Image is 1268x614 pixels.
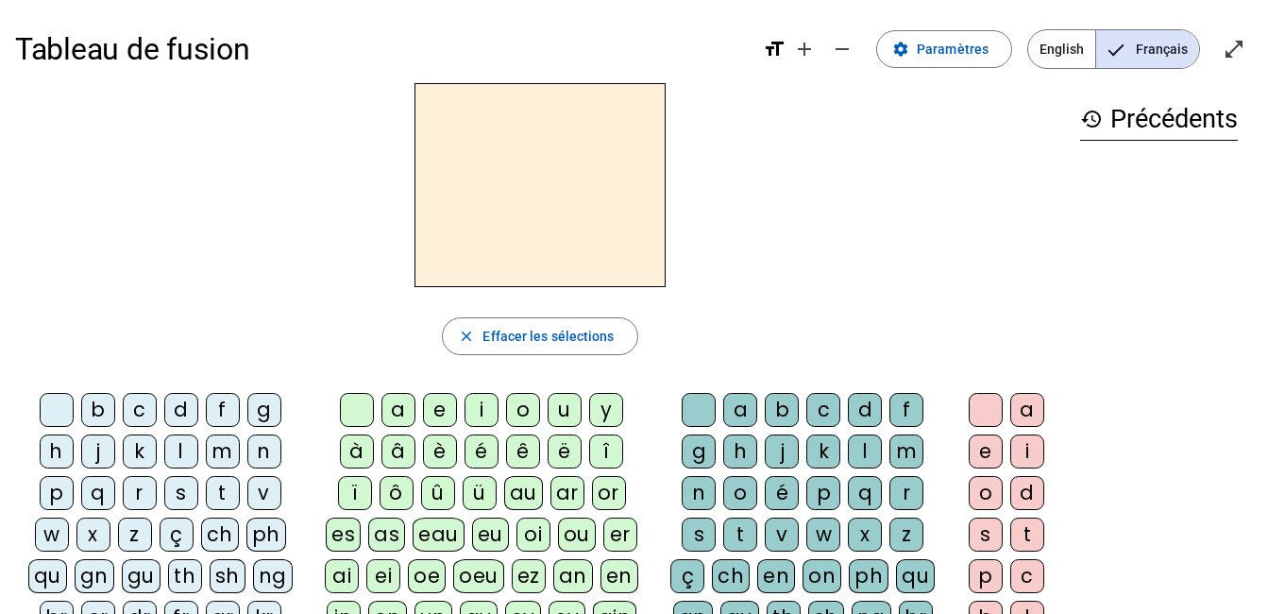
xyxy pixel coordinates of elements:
[201,518,239,552] div: ch
[28,559,67,593] div: qu
[682,435,716,469] div: g
[831,38,854,60] mat-icon: remove
[247,393,281,427] div: g
[366,559,400,593] div: ei
[368,518,405,552] div: as
[765,518,799,552] div: v
[806,518,840,552] div: w
[381,393,415,427] div: a
[35,518,69,552] div: w
[1215,30,1253,68] button: Entrer en plein écran
[969,559,1003,593] div: p
[118,518,152,552] div: z
[765,435,799,469] div: j
[40,476,74,510] div: p
[723,393,757,427] div: a
[123,393,157,427] div: c
[206,393,240,427] div: f
[421,476,455,510] div: û
[423,435,457,469] div: è
[15,19,748,79] h1: Tableau de fusion
[326,518,361,552] div: es
[408,559,446,593] div: oe
[206,476,240,510] div: t
[1080,98,1238,141] h3: Précédents
[969,435,1003,469] div: e
[786,30,823,68] button: Augmenter la taille de la police
[463,476,497,510] div: ü
[969,518,1003,552] div: s
[206,435,240,469] div: m
[682,476,716,510] div: n
[793,38,816,60] mat-icon: add
[506,393,540,427] div: o
[1096,30,1199,68] span: Français
[548,393,582,427] div: u
[1028,30,1095,68] span: English
[848,393,882,427] div: d
[1010,559,1044,593] div: c
[1010,393,1044,427] div: a
[423,393,457,427] div: e
[123,476,157,510] div: r
[164,476,198,510] div: s
[896,559,935,593] div: qu
[516,518,550,552] div: oi
[889,476,923,510] div: r
[246,518,286,552] div: ph
[589,393,623,427] div: y
[553,559,593,593] div: an
[803,559,841,593] div: on
[892,41,909,58] mat-icon: settings
[889,393,923,427] div: f
[1223,38,1245,60] mat-icon: open_in_full
[76,518,110,552] div: x
[453,559,504,593] div: oeu
[712,559,750,593] div: ch
[504,476,543,510] div: au
[506,435,540,469] div: ê
[413,518,465,552] div: eau
[806,476,840,510] div: p
[247,476,281,510] div: v
[160,518,194,552] div: ç
[763,38,786,60] mat-icon: format_size
[723,435,757,469] div: h
[682,518,716,552] div: s
[164,435,198,469] div: l
[1010,435,1044,469] div: i
[848,476,882,510] div: q
[849,559,888,593] div: ph
[757,559,795,593] div: en
[558,518,596,552] div: ou
[876,30,1012,68] button: Paramètres
[603,518,637,552] div: er
[512,559,546,593] div: ez
[247,435,281,469] div: n
[75,559,114,593] div: gn
[122,559,161,593] div: gu
[765,393,799,427] div: b
[823,30,861,68] button: Diminuer la taille de la police
[1080,108,1103,130] mat-icon: history
[889,435,923,469] div: m
[848,435,882,469] div: l
[465,393,499,427] div: i
[164,393,198,427] div: d
[472,518,509,552] div: eu
[458,328,475,345] mat-icon: close
[592,476,626,510] div: or
[848,518,882,552] div: x
[325,559,359,593] div: ai
[548,435,582,469] div: ë
[210,559,245,593] div: sh
[482,325,614,348] span: Effacer les sélections
[1010,518,1044,552] div: t
[380,476,414,510] div: ô
[806,393,840,427] div: c
[1010,476,1044,510] div: d
[600,559,638,593] div: en
[168,559,202,593] div: th
[81,393,115,427] div: b
[338,476,372,510] div: ï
